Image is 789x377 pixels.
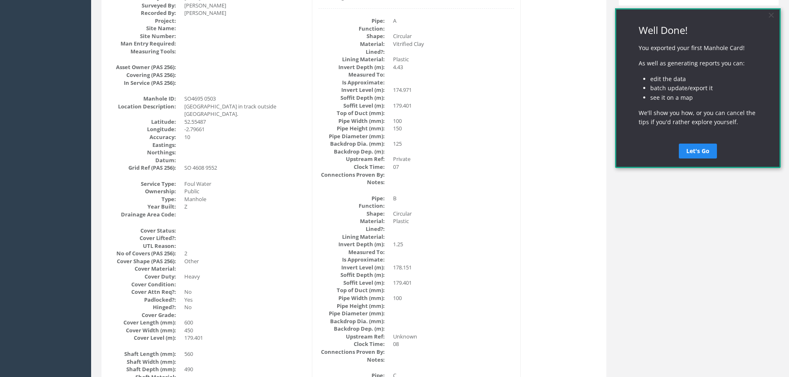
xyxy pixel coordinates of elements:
[110,303,176,311] dt: Hinged?:
[184,95,306,103] dd: SO4695 0503
[318,109,385,117] dt: Top of Duct (mm):
[184,9,306,17] dd: [PERSON_NAME]
[318,264,385,271] dt: Invert Level (m):
[318,310,385,317] dt: Pipe Diameter (mm):
[318,178,385,186] dt: Notes:
[184,327,306,334] dd: 450
[318,279,385,287] dt: Soffit Level (m):
[393,195,514,202] dd: B
[318,25,385,33] dt: Function:
[110,319,176,327] dt: Cover Length (mm):
[184,303,306,311] dd: No
[110,227,176,235] dt: Cover Status:
[184,334,306,342] dd: 179.401
[110,358,176,366] dt: Shaft Width (mm):
[318,148,385,156] dt: Backdrop Dep. (m):
[318,325,385,333] dt: Backdrop Dep. (m):
[184,2,306,10] dd: [PERSON_NAME]
[184,195,306,203] dd: Manhole
[110,265,176,273] dt: Cover Material:
[318,210,385,218] dt: Shape:
[393,86,514,94] dd: 174.971
[318,225,385,233] dt: Lined?:
[110,63,176,71] dt: Asset Owner (PAS 256):
[110,164,176,172] dt: Grid Ref (PAS 256):
[318,155,385,163] dt: Upstream Ref:
[393,55,514,63] dd: Plastic
[110,141,176,149] dt: Eastings:
[184,133,306,141] dd: 10
[184,350,306,358] dd: 560
[110,48,176,55] dt: Measuring Tools:
[318,132,385,140] dt: Pipe Diameter (mm):
[393,294,514,302] dd: 100
[184,319,306,327] dd: 600
[110,257,176,265] dt: Cover Shape (PAS 256):
[393,63,514,71] dd: 4.43
[110,2,176,10] dt: Surveyed By:
[318,195,385,202] dt: Pipe:
[110,149,176,156] dt: Northings:
[184,296,306,304] dd: Yes
[110,203,176,211] dt: Year Built:
[110,234,176,242] dt: Cover Lifted?:
[318,140,385,148] dt: Backdrop Dia. (mm):
[318,233,385,241] dt: Lining Material:
[393,125,514,132] dd: 150
[318,286,385,294] dt: Top of Duct (mm):
[318,86,385,94] dt: Invert Level (m):
[110,288,176,296] dt: Cover Attn Req?:
[318,294,385,302] dt: Pipe Width (mm):
[393,264,514,271] dd: 178.151
[393,155,514,163] dd: Private
[184,273,306,281] dd: Heavy
[393,333,514,341] dd: Unknown
[184,118,306,126] dd: 52.55487
[318,48,385,56] dt: Lined?:
[393,210,514,218] dd: Circular
[35,85,142,94] li: see it on a map
[393,102,514,110] dd: 179.401
[318,340,385,348] dt: Clock Time:
[110,40,176,48] dt: Man Entry Required:
[184,203,306,211] dd: Z
[318,163,385,171] dt: Clock Time:
[318,333,385,341] dt: Upstream Ref:
[24,100,142,119] p: We'll show you how, or you can cancel the tips if you'd rather explore yourself.
[393,217,514,225] dd: Plastic
[393,117,514,125] dd: 100
[318,356,385,364] dt: Notes:
[318,217,385,225] dt: Material:
[184,257,306,265] dd: Other
[110,281,176,288] dt: Cover Condition:
[110,195,176,203] dt: Type:
[184,180,306,188] dd: Foul Water
[110,311,176,319] dt: Cover Grade:
[393,279,514,287] dd: 179.401
[110,125,176,133] dt: Longitude:
[64,135,102,150] a: Let's Go
[110,79,176,87] dt: In Service (PAS 256):
[110,103,176,110] dt: Location Description:
[110,187,176,195] dt: Ownership:
[110,17,176,25] dt: Project:
[318,63,385,71] dt: Invert Depth (m):
[110,273,176,281] dt: Cover Duty:
[184,250,306,257] dd: 2
[318,271,385,279] dt: Soffit Depth (m):
[110,32,176,40] dt: Site Number:
[318,79,385,86] dt: Is Approximate:
[24,35,142,44] p: You exported your first Manhole Card!
[110,133,176,141] dt: Accuracy:
[110,334,176,342] dt: Cover Level (m):
[318,240,385,248] dt: Invert Depth (m):
[110,71,176,79] dt: Covering (PAS 256):
[110,365,176,373] dt: Shaft Depth (mm):
[184,125,306,133] dd: -2.79661
[318,117,385,125] dt: Pipe Width (mm):
[184,365,306,373] dd: 490
[318,17,385,25] dt: Pipe:
[184,187,306,195] dd: Public
[393,340,514,348] dd: 08
[393,240,514,248] dd: 1.25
